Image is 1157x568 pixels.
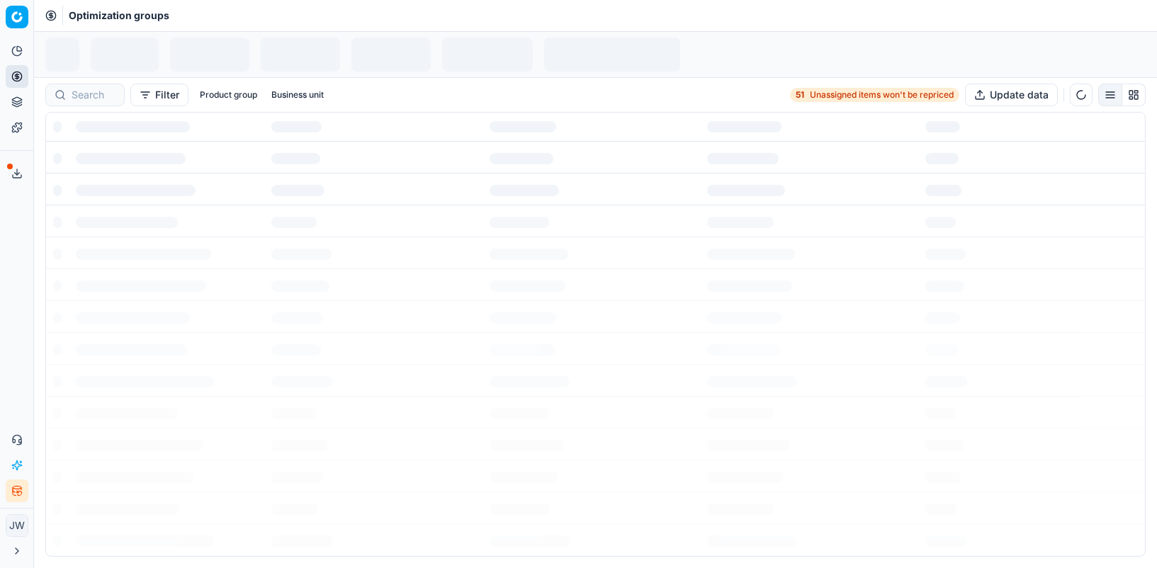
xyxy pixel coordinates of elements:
[6,514,28,537] button: JW
[965,84,1058,106] button: Update data
[796,89,804,101] strong: 51
[810,89,954,101] span: Unassigned items won't be repriced
[266,86,329,103] button: Business unit
[69,8,169,23] span: Optimization groups
[69,8,169,23] nav: breadcrumb
[6,515,28,536] span: JW
[790,88,959,102] a: 51Unassigned items won't be repriced
[72,88,115,102] input: Search
[194,86,263,103] button: Product group
[130,84,188,106] button: Filter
